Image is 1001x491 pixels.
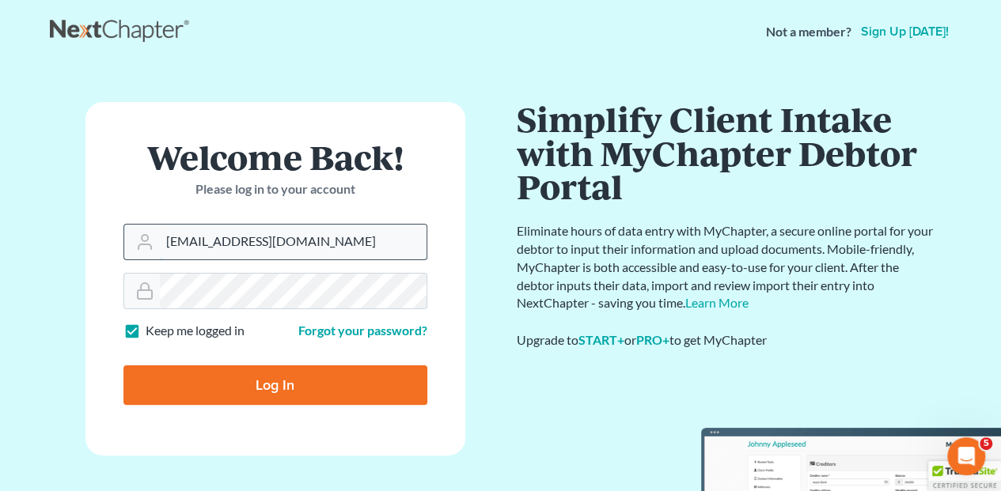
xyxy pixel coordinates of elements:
a: START+ [578,332,624,347]
div: Upgrade to or to get MyChapter [517,331,936,349]
input: Email Address [160,225,427,259]
h1: Simplify Client Intake with MyChapter Debtor Portal [517,102,936,203]
span: 5 [980,437,992,450]
div: TrustedSite Certified [928,461,1001,491]
a: Learn More [685,295,749,310]
h1: Welcome Back! [123,140,427,174]
a: Sign up [DATE]! [858,25,952,38]
a: Forgot your password? [298,323,427,338]
strong: Not a member? [766,23,851,41]
p: Please log in to your account [123,180,427,198]
p: Eliminate hours of data entry with MyChapter, a secure online portal for your debtor to input the... [517,222,936,312]
iframe: Intercom live chat [947,437,985,475]
label: Keep me logged in [146,322,245,340]
a: PRO+ [636,332,669,347]
input: Log In [123,365,427,405]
